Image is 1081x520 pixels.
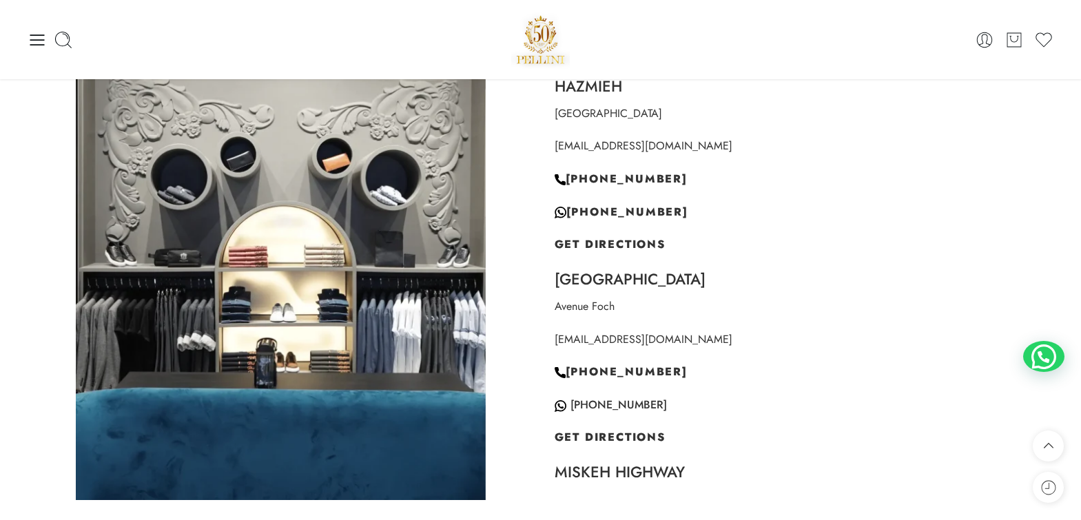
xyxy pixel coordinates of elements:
[555,331,732,347] a: [EMAIL_ADDRESS][DOMAIN_NAME]
[511,10,570,69] img: Pellini
[555,364,688,379] a: [PHONE_NUMBER]
[555,204,688,220] a: [PHONE_NUMBER]
[570,397,667,413] a: [PHONE_NUMBER]
[555,298,1047,315] p: Avenue Foch
[555,171,688,187] a: [PHONE_NUMBER]
[555,429,666,445] a: GET DIRECTIONS
[555,76,1047,97] h4: Hazmieh
[1034,30,1053,50] a: Wishlist
[555,461,1047,483] h4: Miskeh Highway
[1005,30,1024,50] a: Cart
[555,105,1047,123] p: [GEOGRAPHIC_DATA]
[975,30,994,50] a: Login / Register
[555,269,1047,290] h4: [GEOGRAPHIC_DATA]
[555,138,732,154] a: [EMAIL_ADDRESS][DOMAIN_NAME]
[511,10,570,69] a: Pellini -
[555,236,666,252] a: GET DIRECTIONS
